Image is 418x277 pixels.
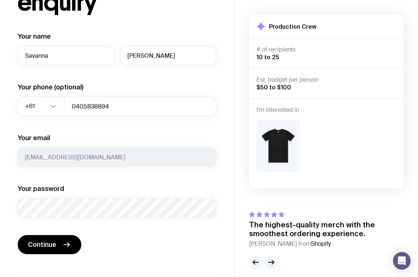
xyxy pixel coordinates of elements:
[256,106,396,114] h4: I'm interested in
[28,240,56,249] span: Continue
[18,148,216,167] input: you@email.com
[120,46,216,65] input: Last name
[18,235,81,254] button: Continue
[36,97,48,116] input: Search for option
[64,97,216,116] input: 0400123456
[256,54,279,60] span: 10 to 25
[25,97,36,116] span: +61
[18,32,51,41] label: Your name
[18,184,64,193] label: Your password
[256,84,291,90] span: $50 to $100
[249,220,403,238] p: The highest-quality merch with the smoothest ordering experience.
[269,23,316,30] h2: Production Crew
[249,239,403,248] cite: [PERSON_NAME] from
[18,97,65,116] div: Search for option
[18,83,84,92] label: Your phone (optional)
[256,76,396,84] h4: Est. budget per person
[393,252,411,270] div: Open Intercom Messenger
[311,240,331,248] span: Shopify
[18,134,50,142] label: Your email
[18,46,114,65] input: First name
[256,46,396,53] h4: # of recipients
